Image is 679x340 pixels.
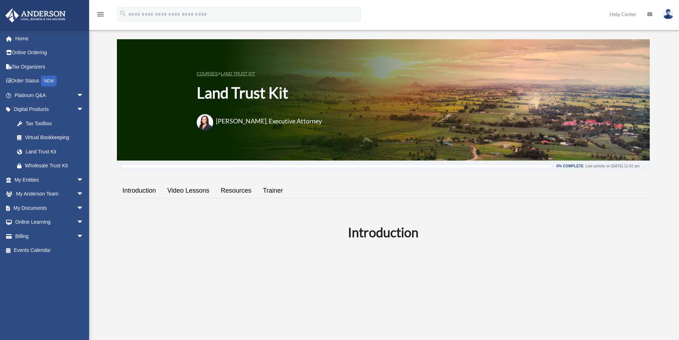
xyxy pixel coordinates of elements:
[5,201,94,215] a: My Documentsarrow_drop_down
[197,69,331,78] p: >
[556,164,583,168] div: 0% Complete
[5,215,94,229] a: Online Learningarrow_drop_down
[5,46,94,60] a: Online Ordering
[77,229,91,244] span: arrow_drop_down
[25,161,86,170] div: Wholesale Trust Kit
[197,114,213,131] img: Amanda-Wylanda.png
[77,215,91,230] span: arrow_drop_down
[77,102,91,117] span: arrow_drop_down
[197,82,331,103] h1: Land Trust Kit
[77,88,91,103] span: arrow_drop_down
[5,31,94,46] a: Home
[121,223,645,241] h2: Introduction
[25,119,86,128] div: Tax Toolbox
[77,187,91,202] span: arrow_drop_down
[119,10,127,17] i: search
[5,88,94,102] a: Platinum Q&Aarrow_drop_down
[10,159,94,173] a: Wholesale Trust Kit
[10,131,94,145] a: Virtual Bookkeeping
[77,173,91,187] span: arrow_drop_down
[5,173,94,187] a: My Entitiesarrow_drop_down
[585,164,639,168] div: Last activity on [DATE] 11:42 am
[663,9,674,19] img: User Pic
[5,187,94,201] a: My Anderson Teamarrow_drop_down
[41,76,57,86] div: NEW
[5,229,94,243] a: Billingarrow_drop_down
[25,133,86,142] div: Virtual Bookkeeping
[77,201,91,215] span: arrow_drop_down
[257,181,288,201] a: Trainer
[96,12,105,19] a: menu
[5,102,94,117] a: Digital Productsarrow_drop_down
[5,243,94,258] a: Events Calendar
[25,147,82,156] div: Land Trust Kit
[162,181,215,201] a: Video Lessons
[10,116,94,131] a: Tax Toolbox
[215,181,257,201] a: Resources
[221,71,255,76] a: Land Trust Kit
[96,10,105,19] i: menu
[10,144,91,159] a: Land Trust Kit
[5,60,94,74] a: Tax Organizers
[117,181,162,201] a: Introduction
[3,9,68,22] img: Anderson Advisors Platinum Portal
[5,74,94,88] a: Order StatusNEW
[197,71,218,76] a: COURSES
[216,117,322,126] h3: [PERSON_NAME], Executive Attorney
